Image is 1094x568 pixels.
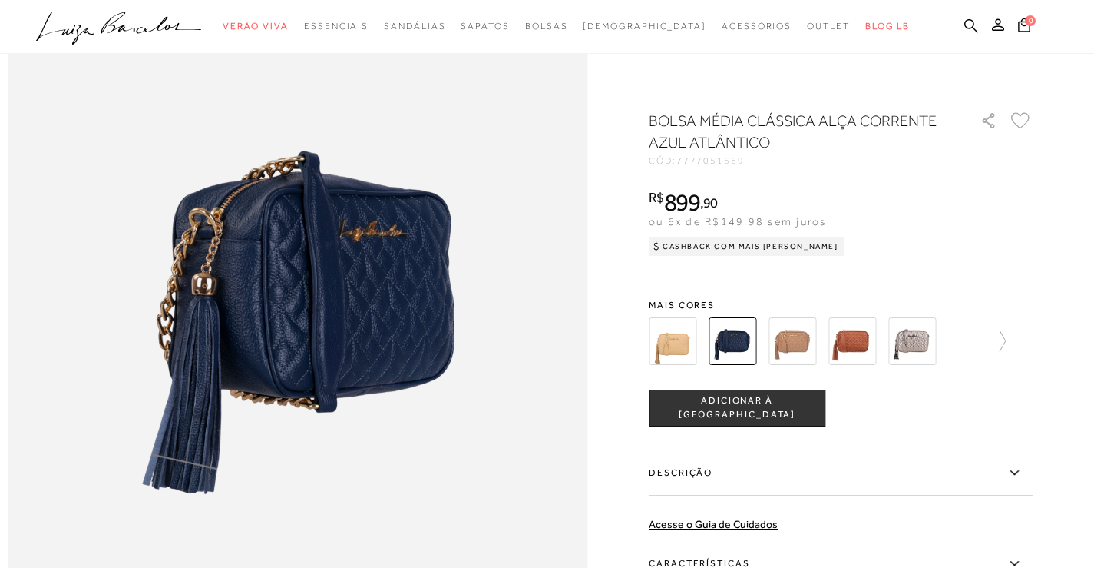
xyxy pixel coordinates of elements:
i: R$ [649,191,664,204]
a: categoryNavScreenReaderText [461,12,509,41]
a: categoryNavScreenReaderText [384,12,445,41]
label: Descrição [649,451,1033,496]
a: noSubCategoriesText [583,12,706,41]
img: BOLSA MÉDIA CLÁSSICA ALÇA CORRENTE CARAMELO [828,317,876,365]
span: 7777051669 [676,155,745,166]
img: BOLSA MÉDIA CLÁSSICA ALÇA CORRENTE BROWN [768,317,816,365]
span: 899 [664,188,700,216]
span: Essenciais [304,21,369,32]
img: BOLSA MÉDIA CLÁSSICA ALÇA CORRENTE CHUMBO TITÂNIO [888,317,936,365]
img: BOLSA MÉDIA CLÁSSICA ALÇA CORRENTE AZUL ATLÂNTICO [709,317,756,365]
span: Verão Viva [223,21,289,32]
span: 90 [703,194,718,211]
span: ou 6x de R$149,98 sem juros [649,215,826,228]
a: categoryNavScreenReaderText [223,12,289,41]
span: ADICIONAR À [GEOGRAPHIC_DATA] [649,394,825,421]
a: categoryNavScreenReaderText [722,12,792,41]
a: categoryNavScreenReaderText [525,12,568,41]
span: Acessórios [722,21,792,32]
a: categoryNavScreenReaderText [304,12,369,41]
span: Sandálias [384,21,445,32]
a: Acesse o Guia de Cuidados [649,518,778,530]
button: 0 [1013,17,1035,38]
span: BLOG LB [865,21,910,32]
img: BOLSA MÉDIA CLÁSSICA ALÇA CORRENTE AMARULA [649,317,696,365]
span: Mais cores [649,301,1033,310]
span: 0 [1025,15,1036,26]
h1: BOLSA MÉDIA CLÁSSICA ALÇA CORRENTE AZUL ATLÂNTICO [649,110,937,153]
span: Sapatos [461,21,509,32]
a: categoryNavScreenReaderText [807,12,850,41]
i: , [700,196,718,210]
span: [DEMOGRAPHIC_DATA] [583,21,706,32]
span: Bolsas [525,21,568,32]
span: Outlet [807,21,850,32]
div: Cashback com Mais [PERSON_NAME] [649,237,844,256]
div: CÓD: [649,156,956,165]
a: BLOG LB [865,12,910,41]
button: ADICIONAR À [GEOGRAPHIC_DATA] [649,390,825,427]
